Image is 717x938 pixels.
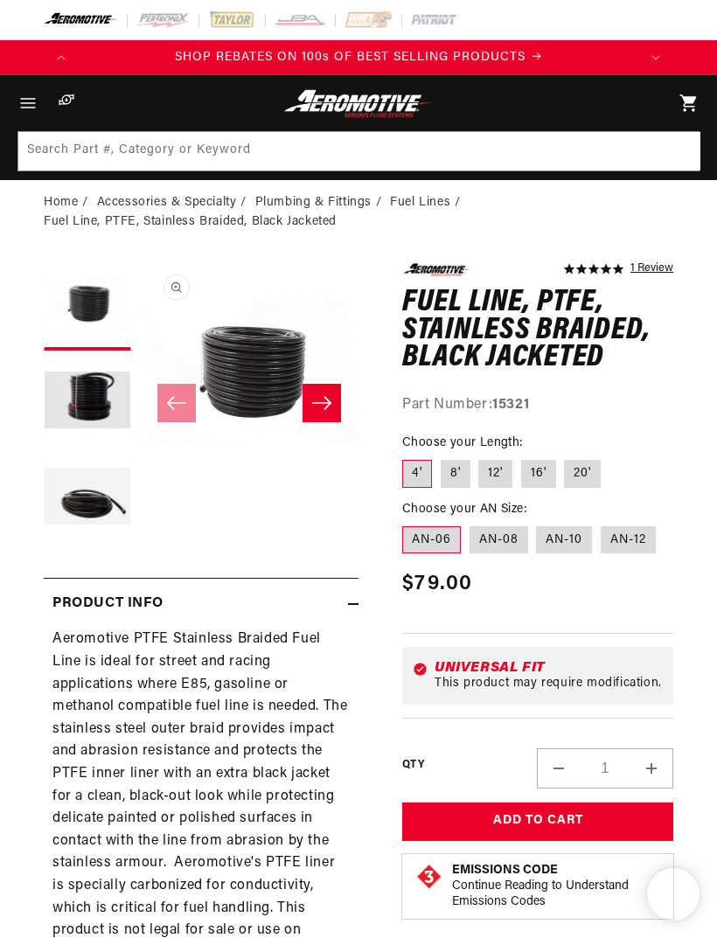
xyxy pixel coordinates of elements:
label: 4' [402,460,432,488]
strong: 15321 [492,398,529,412]
button: Load image 1 in gallery view [44,263,131,351]
h1: Fuel Line, PTFE, Stainless Braided, Black Jacketed [402,289,673,372]
button: Load image 2 in gallery view [44,359,131,447]
div: Announcement [79,48,638,67]
button: Slide right [303,384,341,422]
summary: Menu [9,75,47,131]
label: 12' [478,460,512,488]
label: QTY [402,758,424,773]
a: SHOP REBATES ON 100s OF BEST SELLING PRODUCTS [79,48,638,67]
a: Fuel Lines [390,193,450,212]
span: SHOP REBATES ON 100s OF BEST SELLING PRODUCTS [175,51,526,64]
button: Load image 3 in gallery view [44,455,131,543]
summary: Product Info [44,579,358,629]
div: This product may require modification. [435,677,663,691]
button: Translation missing: en.sections.announcements.previous_announcement [44,40,79,75]
div: Universal Fit [435,661,663,675]
span: $79.00 [402,568,473,600]
li: Fuel Line, PTFE, Stainless Braided, Black Jacketed [44,212,337,232]
button: Emissions CodeContinue Reading to Understand Emissions Codes [452,863,660,910]
button: Search Part #, Category or Keyword [660,132,699,170]
a: 1 reviews [630,263,673,275]
button: Translation missing: en.sections.announcements.next_announcement [638,40,673,75]
li: Accessories & Specialty [97,193,251,212]
label: AN-06 [402,526,461,554]
button: Add to Cart [402,803,673,842]
strong: Emissions Code [452,864,558,877]
div: Part Number: [402,394,673,417]
p: Continue Reading to Understand Emissions Codes [452,879,660,910]
input: Search Part #, Category or Keyword [18,132,700,170]
legend: Choose your AN Size: [402,500,528,518]
img: Aeromotive [281,89,435,118]
nav: breadcrumbs [44,193,673,233]
a: Plumbing & Fittings [255,193,372,212]
label: 16' [521,460,556,488]
h2: Product Info [52,593,163,615]
a: Home [44,193,78,212]
media-gallery: Gallery Viewer [44,263,358,543]
legend: Choose your Length: [402,434,525,452]
label: 8' [441,460,470,488]
div: 1 of 2 [79,48,638,67]
img: Emissions code [415,863,443,891]
label: AN-12 [601,526,656,554]
button: Slide left [157,384,196,422]
label: AN-10 [536,526,592,554]
label: AN-08 [470,526,528,554]
label: 20' [564,460,601,488]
